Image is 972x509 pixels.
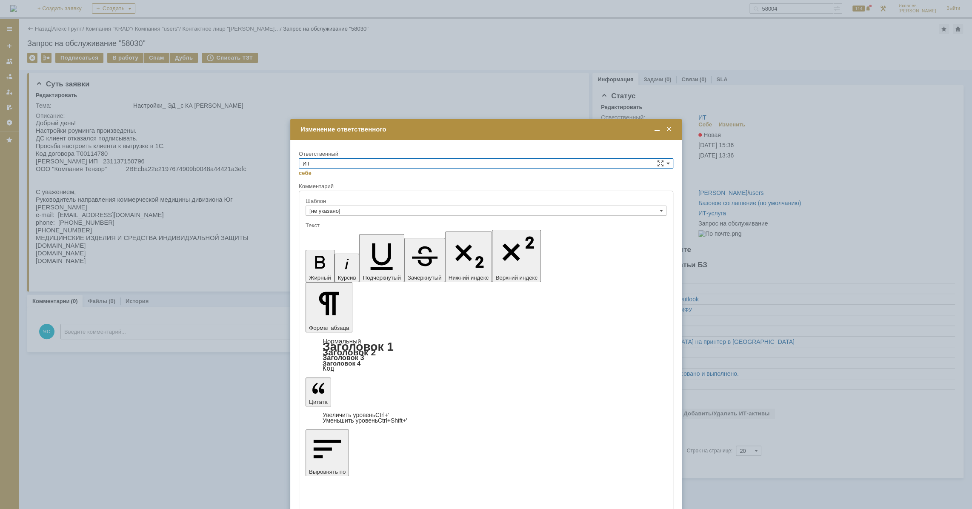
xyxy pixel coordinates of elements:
a: Заголовок 4 [323,360,360,367]
a: Заголовок 3 [323,354,364,361]
a: Increase [323,412,389,418]
span: Ctrl+Shift+' [378,417,407,424]
span: Верхний индекс [495,275,537,281]
span: Нижний индекс [449,275,489,281]
span: Свернуть (Ctrl + M) [653,126,661,133]
button: Жирный [306,250,334,282]
span: Курсив [338,275,356,281]
a: Decrease [323,417,407,424]
button: Зачеркнутый [404,238,445,282]
div: Цитата [306,412,666,423]
button: Выровнять по [306,429,349,476]
span: Формат абзаца [309,325,349,331]
span: Зачеркнутый [408,275,442,281]
span: Закрыть [665,126,673,133]
div: Формат абзаца [306,338,666,372]
button: Верхний индекс [492,230,541,282]
a: Заголовок 1 [323,340,394,353]
span: Жирный [309,275,331,281]
button: Курсив [334,254,360,282]
div: Шаблон [306,198,665,204]
span: Подчеркнутый [363,275,400,281]
button: Формат абзаца [306,282,352,332]
div: Изменение ответственного [300,126,673,133]
a: Нормальный [323,337,361,345]
button: Подчеркнутый [359,234,404,282]
span: Ctrl+' [375,412,389,418]
div: Ответственный [299,151,672,157]
a: себе [299,170,312,177]
span: Выровнять по [309,469,346,475]
span: Сложная форма [657,160,664,167]
span: Цитата [309,399,328,405]
a: Код [323,365,334,372]
button: Цитата [306,377,331,406]
button: Нижний индекс [445,232,492,282]
div: Текст [306,223,665,228]
a: Заголовок 2 [323,347,376,357]
div: Комментарий [299,183,673,191]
